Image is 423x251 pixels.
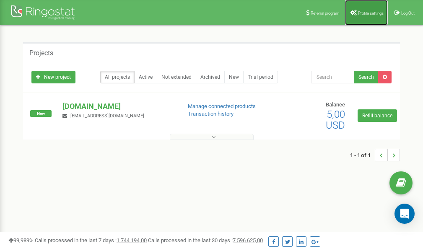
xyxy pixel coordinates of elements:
[326,109,345,131] span: 5,00 USD
[117,237,147,243] u: 1 744 194,00
[100,71,135,83] a: All projects
[188,103,256,109] a: Manage connected products
[70,113,144,119] span: [EMAIL_ADDRESS][DOMAIN_NAME]
[350,149,375,161] span: 1 - 1 of 1
[326,101,345,108] span: Balance
[8,237,34,243] span: 99,989%
[62,101,174,112] p: [DOMAIN_NAME]
[311,71,354,83] input: Search
[311,11,340,16] span: Referral program
[157,71,196,83] a: Not extended
[354,71,379,83] button: Search
[29,49,53,57] h5: Projects
[224,71,244,83] a: New
[148,237,263,243] span: Calls processed in the last 30 days :
[233,237,263,243] u: 7 596 625,00
[401,11,415,16] span: Log Out
[394,204,415,224] div: Open Intercom Messenger
[350,140,400,170] nav: ...
[134,71,157,83] a: Active
[31,71,75,83] a: New project
[196,71,225,83] a: Archived
[188,111,234,117] a: Transaction history
[358,11,384,16] span: Profile settings
[243,71,278,83] a: Trial period
[358,109,397,122] a: Refill balance
[30,110,52,117] span: New
[35,237,147,243] span: Calls processed in the last 7 days :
